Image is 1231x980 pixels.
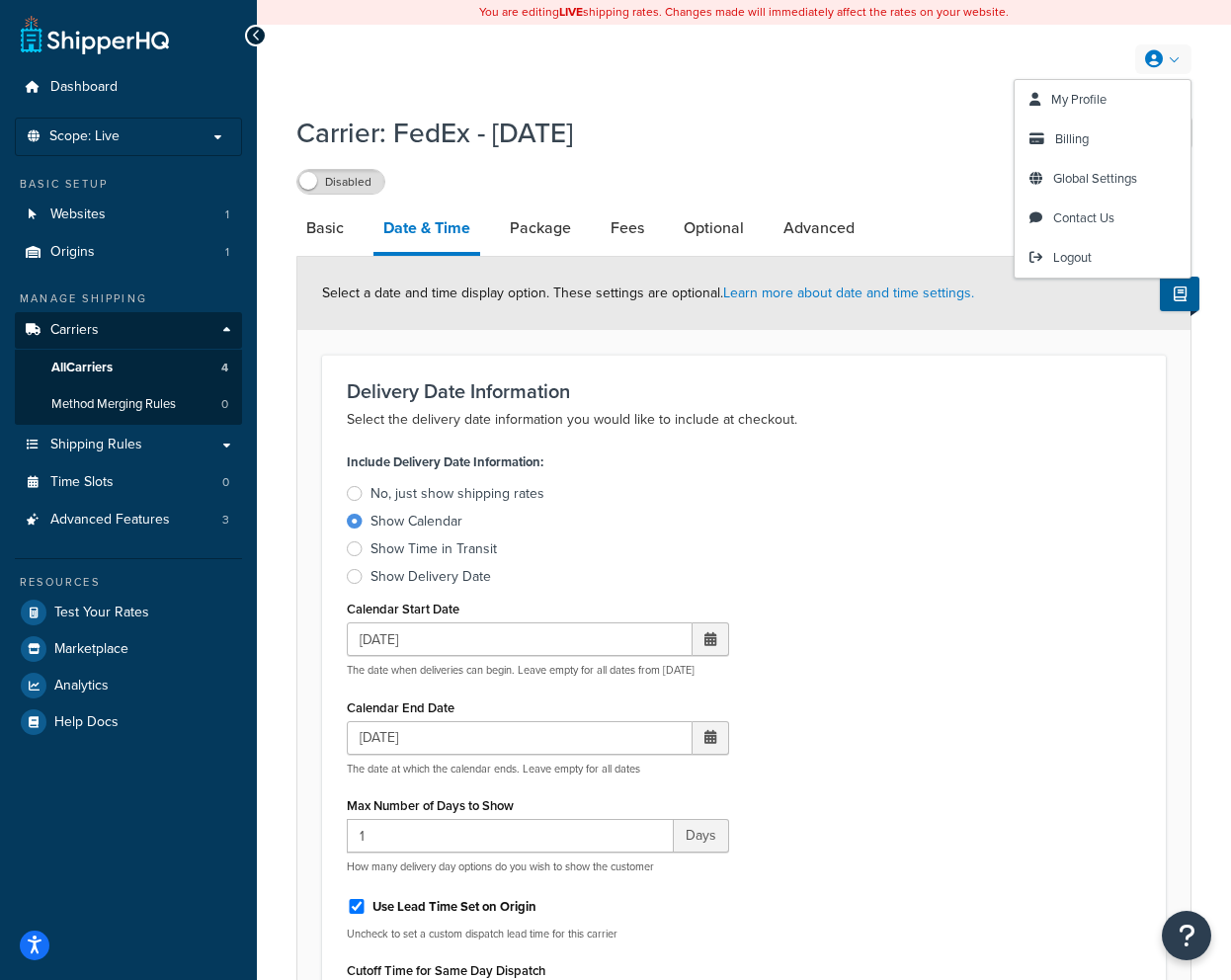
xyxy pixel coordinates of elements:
li: Origins [15,234,242,271]
p: Select the delivery date information you would like to include at checkout. [347,408,1141,432]
h1: Carrier: FedEx - [DATE] [296,114,1081,152]
label: Max Number of Days to Show [347,798,514,813]
a: Marketplace [15,631,242,667]
span: My Profile [1051,90,1107,109]
a: Optional [674,204,754,252]
label: Calendar Start Date [347,602,459,616]
span: Dashboard [50,79,118,96]
a: Time Slots0 [15,464,242,501]
span: Advanced Features [50,512,170,529]
p: How many delivery day options do you wish to show the customer [347,859,729,874]
b: LIVE [559,3,583,21]
li: Websites [15,197,242,233]
div: No, just show shipping rates [370,484,544,504]
span: Help Docs [54,714,119,731]
a: Basic [296,204,354,252]
a: Dashboard [15,69,242,106]
a: Method Merging Rules0 [15,386,242,423]
a: Advanced [774,204,864,252]
a: Learn more about date and time settings. [723,283,974,303]
span: All Carriers [51,360,113,376]
span: Logout [1053,248,1092,267]
span: 1 [225,206,229,223]
span: Billing [1055,129,1089,148]
p: The date at which the calendar ends. Leave empty for all dates [347,762,729,776]
span: Contact Us [1053,208,1114,227]
a: Help Docs [15,704,242,740]
h3: Delivery Date Information [347,380,1141,402]
span: Shipping Rules [50,437,142,453]
p: Uncheck to set a custom dispatch lead time for this carrier [347,927,729,941]
div: Manage Shipping [15,290,242,307]
a: Analytics [15,668,242,703]
span: Analytics [54,678,109,694]
a: Websites1 [15,197,242,233]
span: Test Your Rates [54,605,149,621]
div: Show Calendar [370,512,462,531]
a: Fees [601,204,654,252]
span: Marketplace [54,641,128,658]
label: Calendar End Date [347,700,454,715]
span: 1 [225,244,229,261]
label: Use Lead Time Set on Origin [372,898,536,916]
span: Method Merging Rules [51,396,176,413]
div: Resources [15,574,242,591]
button: Show Help Docs [1160,277,1199,311]
a: My Profile [1015,80,1190,120]
a: Billing [1015,120,1190,159]
div: Show Time in Transit [370,539,497,559]
label: Disabled [297,170,384,194]
a: Contact Us [1015,199,1190,238]
a: Package [500,204,581,252]
li: Advanced Features [15,502,242,538]
li: Method Merging Rules [15,386,242,423]
a: Date & Time [373,204,480,256]
label: Include Delivery Date Information: [347,449,543,476]
span: Carriers [50,322,99,339]
label: Cutoff Time for Same Day Dispatch [347,963,545,978]
li: Time Slots [15,464,242,501]
a: Carriers [15,312,242,349]
button: Open Resource Center [1162,911,1211,960]
span: Scope: Live [49,128,120,145]
span: 0 [221,396,228,413]
span: Select a date and time display option. These settings are optional. [322,283,974,303]
a: Origins1 [15,234,242,271]
span: 4 [221,360,228,376]
a: AllCarriers4 [15,350,242,386]
a: Advanced Features3 [15,502,242,538]
span: Origins [50,244,95,261]
a: Global Settings [1015,159,1190,199]
span: 3 [222,512,229,529]
a: Test Your Rates [15,595,242,630]
span: Websites [50,206,106,223]
span: Global Settings [1053,169,1137,188]
a: Logout [1015,238,1190,278]
span: Time Slots [50,474,114,491]
div: Basic Setup [15,176,242,193]
div: Show Delivery Date [370,567,491,587]
span: Days [674,819,729,853]
span: 0 [222,474,229,491]
p: The date when deliveries can begin. Leave empty for all dates from [DATE] [347,663,729,678]
li: Carriers [15,312,242,425]
a: Shipping Rules [15,427,242,463]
